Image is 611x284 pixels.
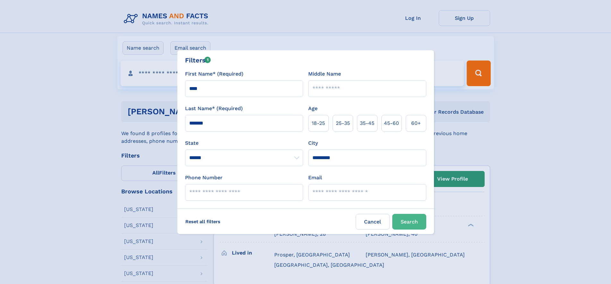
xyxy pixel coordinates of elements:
span: 35‑45 [360,119,374,127]
label: First Name* (Required) [185,70,243,78]
label: City [308,139,318,147]
label: Email [308,174,322,182]
label: Last Name* (Required) [185,105,243,112]
span: 60+ [411,119,421,127]
button: Search [392,214,426,230]
span: 18‑25 [312,119,325,127]
label: State [185,139,303,147]
label: Phone Number [185,174,223,182]
label: Middle Name [308,70,341,78]
span: 45‑60 [384,119,399,127]
label: Age [308,105,318,112]
span: 25‑35 [336,119,350,127]
label: Reset all filters [181,214,225,229]
div: Filters [185,55,211,65]
label: Cancel [356,214,390,230]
